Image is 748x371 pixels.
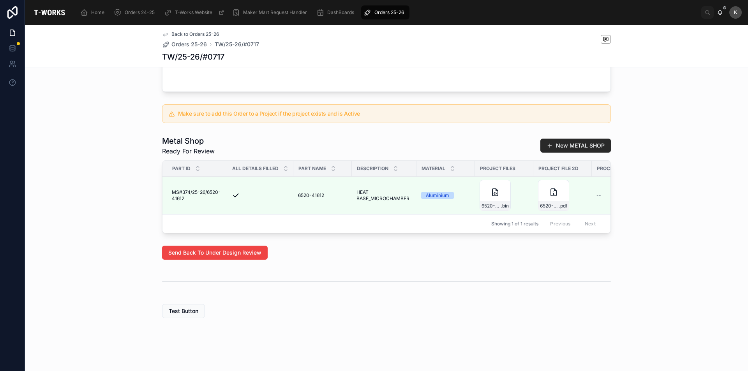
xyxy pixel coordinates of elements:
[298,165,326,172] span: Part Name
[361,5,409,19] a: Orders 25-26
[162,304,205,318] button: Test Button
[162,40,207,48] a: Orders 25-26
[172,165,191,172] span: Part ID
[482,203,501,209] span: 6520-41612_C1
[172,189,222,202] span: MS#374/25-26/6520-41612
[230,5,312,19] a: Maker Mart Request Handler
[162,135,215,146] h1: Metal Shop
[374,9,404,16] span: Orders 25-26
[171,40,207,48] span: Orders 25-26
[314,5,360,19] a: DashBoards
[538,165,579,172] span: Project File 2D
[356,189,412,202] span: HEAT BASE_MICROCHAMBER
[480,165,515,172] span: Project Files
[91,9,104,16] span: Home
[78,5,110,19] a: Home
[422,165,445,172] span: Material
[327,9,354,16] span: DashBoards
[215,40,259,48] a: TW/25-26/#0717
[169,307,198,315] span: Test Button
[501,203,509,209] span: .bin
[243,9,307,16] span: Maker Mart Request Handler
[491,221,538,227] span: Showing 1 of 1 results
[162,31,219,37] a: Back to Orders 25-26
[232,165,279,172] span: All Details Filled
[426,192,449,199] div: Aluminium
[178,111,604,116] h5: Make sure to add this Order to a Project if the project exists and is Active
[175,9,212,16] span: T-Works Website
[298,192,324,199] span: 6520-41612
[540,203,559,209] span: 6520-41612_C1
[171,31,219,37] span: Back to Orders 25-26
[597,165,633,172] span: Process Type
[596,192,601,199] span: --
[734,9,737,16] span: K
[162,5,228,19] a: T-Works Website
[168,249,261,257] span: Send Back To Under Design Review
[540,139,611,153] button: New METAL SHOP
[162,246,268,260] button: Send Back To Under Design Review
[111,5,160,19] a: Orders 24-25
[162,51,224,62] h1: TW/25-26/#0717
[74,4,701,21] div: scrollable content
[31,6,68,19] img: App logo
[559,203,567,209] span: .pdf
[357,165,388,172] span: Description
[162,146,215,156] span: Ready For Review
[125,9,155,16] span: Orders 24-25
